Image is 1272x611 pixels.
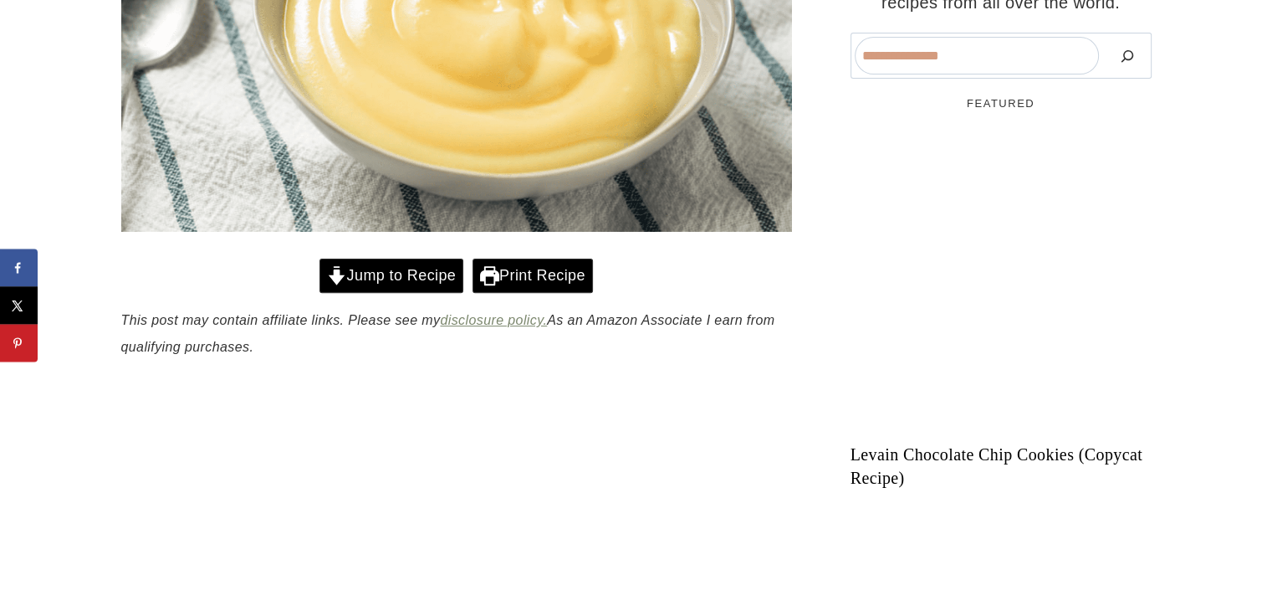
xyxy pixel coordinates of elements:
em: This post may contain affiliate links. Please see my As an Amazon Associate I earn from qualifyin... [121,313,775,354]
button: Search [1107,37,1147,74]
a: Levain Chocolate Chip Cookies (Copycat Recipe) [851,443,1152,490]
a: disclosure policy. [440,313,547,327]
a: Print Recipe [473,259,593,293]
h5: FEATURED [851,95,1152,112]
a: Read More Levain Chocolate Chip Cookies (Copycat Recipe) [851,129,1152,430]
a: Jump to Recipe [319,259,463,293]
